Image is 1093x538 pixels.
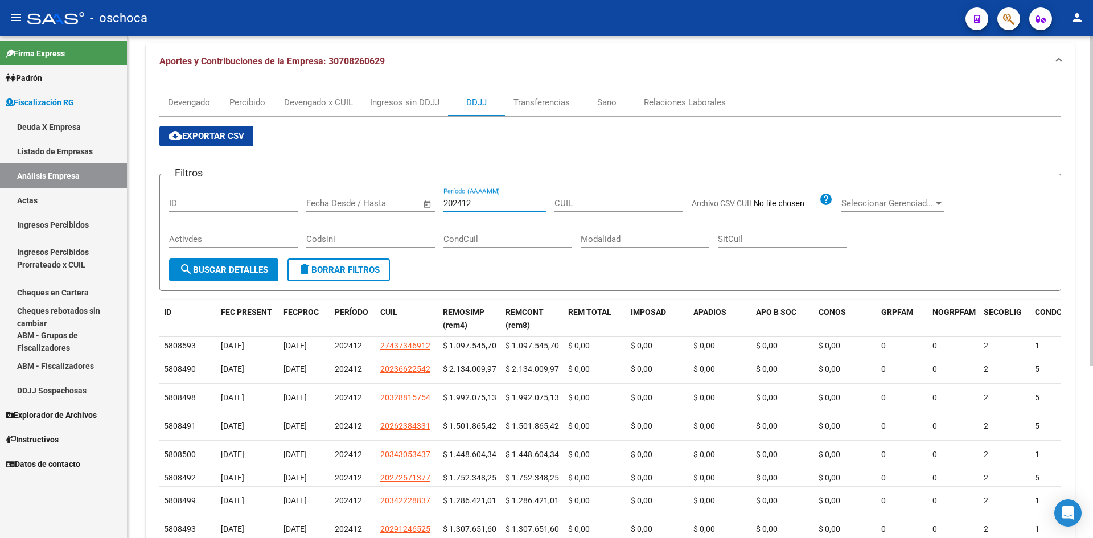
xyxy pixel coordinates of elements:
span: 5808491 [164,421,196,430]
datatable-header-cell: SECOBLIG [979,300,1030,338]
span: 27437346912 [380,341,430,350]
span: 0 [932,473,937,482]
span: 202412 [335,524,362,533]
span: $ 0,00 [756,341,778,350]
datatable-header-cell: GRPFAM [877,300,928,338]
span: Buscar Detalles [179,265,268,275]
span: 2 [984,450,988,459]
span: Fiscalización RG [6,96,74,109]
span: Archivo CSV CUIL [692,199,754,208]
span: $ 1.992.075,13 [506,393,559,402]
span: $ 1.448.604,34 [443,450,496,459]
span: $ 1.448.604,34 [506,450,559,459]
span: [DATE] [283,450,307,459]
span: 202412 [335,421,362,430]
span: APO B SOC [756,307,796,317]
span: $ 0,00 [568,364,590,373]
span: $ 0,00 [756,393,778,402]
span: 202412 [335,450,362,459]
span: 0 [932,421,937,430]
datatable-header-cell: CUIL [376,300,438,338]
span: 202412 [335,364,362,373]
span: $ 0,00 [693,364,715,373]
span: 202412 [335,393,362,402]
span: $ 0,00 [631,364,652,373]
span: 2 [984,341,988,350]
span: [DATE] [221,450,244,459]
span: $ 0,00 [631,341,652,350]
span: $ 2.134.009,97 [443,364,496,373]
span: SECOBLIG [984,307,1022,317]
span: 20262384331 [380,421,430,430]
span: 2 [984,364,988,373]
span: 1 [1035,496,1039,505]
span: 202412 [335,496,362,505]
span: $ 0,00 [819,393,840,402]
button: Borrar Filtros [287,258,390,281]
span: $ 0,00 [756,473,778,482]
datatable-header-cell: REM TOTAL [564,300,626,338]
span: FECPROC [283,307,319,317]
span: $ 0,00 [819,364,840,373]
span: $ 0,00 [631,524,652,533]
span: IMPOSAD [631,307,666,317]
span: 1 [1035,341,1039,350]
datatable-header-cell: CONDCUIL [1030,300,1082,338]
span: Padrón [6,72,42,84]
span: [DATE] [283,393,307,402]
span: $ 0,00 [693,496,715,505]
span: 5 [1035,393,1039,402]
datatable-header-cell: ID [159,300,216,338]
span: 0 [932,364,937,373]
span: 0 [881,393,886,402]
datatable-header-cell: NOGRPFAM [928,300,979,338]
span: $ 0,00 [568,341,590,350]
span: $ 0,00 [693,473,715,482]
span: [DATE] [283,524,307,533]
div: Devengado x CUIL [284,96,353,109]
span: Seleccionar Gerenciador [841,198,934,208]
button: Exportar CSV [159,126,253,146]
span: 2 [984,524,988,533]
span: 20343053437 [380,450,430,459]
span: 2 [984,473,988,482]
span: $ 1.501.865,42 [506,421,559,430]
span: GRPFAM [881,307,913,317]
span: $ 0,00 [568,421,590,430]
mat-icon: help [819,192,833,206]
div: Relaciones Laborales [644,96,726,109]
span: 0 [881,450,886,459]
span: $ 1.501.865,42 [443,421,496,430]
span: $ 0,00 [756,524,778,533]
span: 1 [1035,524,1039,533]
span: [DATE] [283,341,307,350]
span: $ 1.097.545,70 [506,341,559,350]
span: $ 0,00 [819,450,840,459]
datatable-header-cell: APO B SOC [751,300,814,338]
span: Borrar Filtros [298,265,380,275]
span: 0 [932,496,937,505]
span: $ 0,00 [631,393,652,402]
span: $ 1.307.651,60 [443,524,496,533]
span: [DATE] [283,496,307,505]
datatable-header-cell: REMOSIMP (rem4) [438,300,501,338]
span: $ 0,00 [756,450,778,459]
span: $ 0,00 [819,496,840,505]
span: - oschoca [90,6,147,31]
span: $ 1.286.421,01 [506,496,559,505]
span: [DATE] [221,496,244,505]
span: $ 0,00 [693,450,715,459]
span: Instructivos [6,433,59,446]
datatable-header-cell: FEC PRESENT [216,300,279,338]
span: $ 0,00 [568,450,590,459]
span: Exportar CSV [169,131,244,141]
span: 2 [984,496,988,505]
div: Transferencias [513,96,570,109]
span: 2 [984,421,988,430]
span: $ 0,00 [631,496,652,505]
mat-icon: cloud_download [169,129,182,142]
span: $ 1.286.421,01 [443,496,496,505]
span: 20236622542 [380,364,430,373]
span: $ 0,00 [693,341,715,350]
mat-icon: person [1070,11,1084,24]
